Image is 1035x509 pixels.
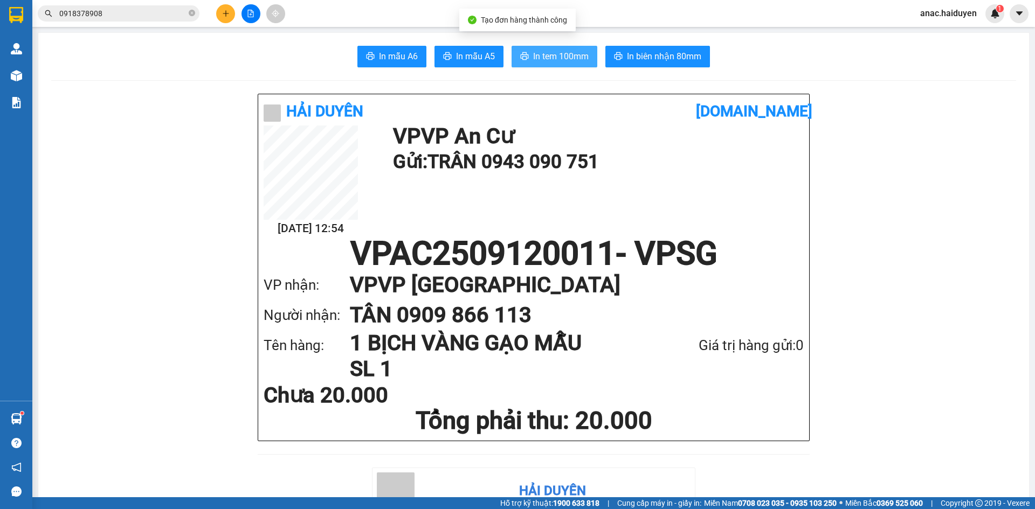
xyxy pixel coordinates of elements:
[614,52,623,62] span: printer
[998,5,1002,12] span: 1
[9,7,23,23] img: logo-vxr
[264,220,358,238] h2: [DATE] 12:54
[11,97,22,108] img: solution-icon
[456,50,495,63] span: In mẫu A5
[11,462,22,472] span: notification
[839,501,843,505] span: ⚪️
[1015,9,1024,18] span: caret-down
[266,4,285,23] button: aim
[931,497,933,509] span: |
[45,10,52,17] span: search
[845,497,923,509] span: Miền Bắc
[20,412,24,415] sup: 1
[350,270,782,300] h1: VP VP [GEOGRAPHIC_DATA]
[627,50,701,63] span: In biên nhận 80mm
[605,46,710,67] button: printerIn biên nhận 80mm
[738,499,837,507] strong: 0708 023 035 - 0935 103 250
[222,10,230,17] span: plus
[520,52,529,62] span: printer
[704,497,837,509] span: Miền Nam
[59,8,187,19] input: Tìm tên, số ĐT hoặc mã đơn
[996,5,1004,12] sup: 1
[519,481,586,501] div: Hải Duyên
[264,304,350,326] div: Người nhận:
[877,499,923,507] strong: 0369 525 060
[216,4,235,23] button: plus
[500,497,599,509] span: Hỗ trợ kỹ thuật:
[247,10,254,17] span: file-add
[264,274,350,296] div: VP nhận:
[641,334,804,357] div: Giá trị hàng gửi: 0
[11,413,22,424] img: warehouse-icon
[286,102,363,120] b: Hải Duyên
[443,52,452,62] span: printer
[350,330,641,356] h1: 1 BỊCH VÀNG GẠO MẪU
[11,70,22,81] img: warehouse-icon
[975,499,983,507] span: copyright
[912,6,985,20] span: anac.haiduyen
[11,438,22,448] span: question-circle
[350,356,641,382] h1: SL 1
[617,497,701,509] span: Cung cấp máy in - giấy in:
[379,50,418,63] span: In mẫu A6
[264,406,804,435] h1: Tổng phải thu: 20.000
[533,50,589,63] span: In tem 100mm
[189,9,195,19] span: close-circle
[241,4,260,23] button: file-add
[481,16,567,24] span: Tạo đơn hàng thành công
[512,46,597,67] button: printerIn tem 100mm
[350,300,782,330] h1: TÂN 0909 866 113
[434,46,503,67] button: printerIn mẫu A5
[264,238,804,270] h1: VPAC2509120011 - VPSG
[357,46,426,67] button: printerIn mẫu A6
[11,43,22,54] img: warehouse-icon
[393,147,798,177] h1: Gửi: TRÂN 0943 090 751
[264,385,442,406] div: Chưa 20.000
[11,486,22,497] span: message
[990,9,1000,18] img: icon-new-feature
[468,16,477,24] span: check-circle
[608,497,609,509] span: |
[264,334,350,357] div: Tên hàng:
[553,499,599,507] strong: 1900 633 818
[1010,4,1029,23] button: caret-down
[393,125,798,147] h1: VP VP An Cư
[366,52,375,62] span: printer
[272,10,279,17] span: aim
[696,102,812,120] b: [DOMAIN_NAME]
[189,10,195,16] span: close-circle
